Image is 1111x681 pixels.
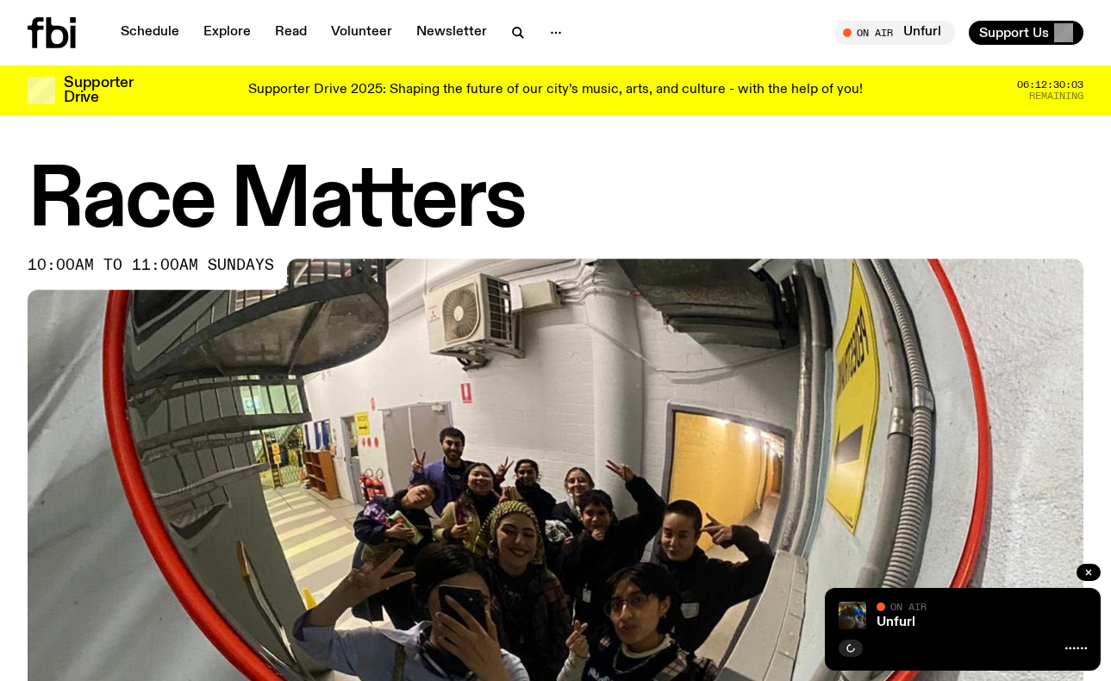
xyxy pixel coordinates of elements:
[406,21,497,45] a: Newsletter
[248,83,863,98] p: Supporter Drive 2025: Shaping the future of our city’s music, arts, and culture - with the help o...
[839,602,866,629] img: A piece of fabric is pierced by sewing pins with different coloured heads, a rainbow light is cas...
[110,21,190,45] a: Schedule
[1029,91,1083,101] span: Remaining
[265,21,317,45] a: Read
[834,21,955,45] button: On AirUnfurl
[321,21,403,45] a: Volunteer
[28,259,274,272] span: 10:00am to 11:00am sundays
[877,615,915,629] a: Unfurl
[28,164,1083,241] h1: Race Matters
[1017,80,1083,90] span: 06:12:30:03
[193,21,261,45] a: Explore
[64,76,133,105] h3: Supporter Drive
[979,25,1049,41] span: Support Us
[969,21,1083,45] button: Support Us
[890,601,927,612] span: On Air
